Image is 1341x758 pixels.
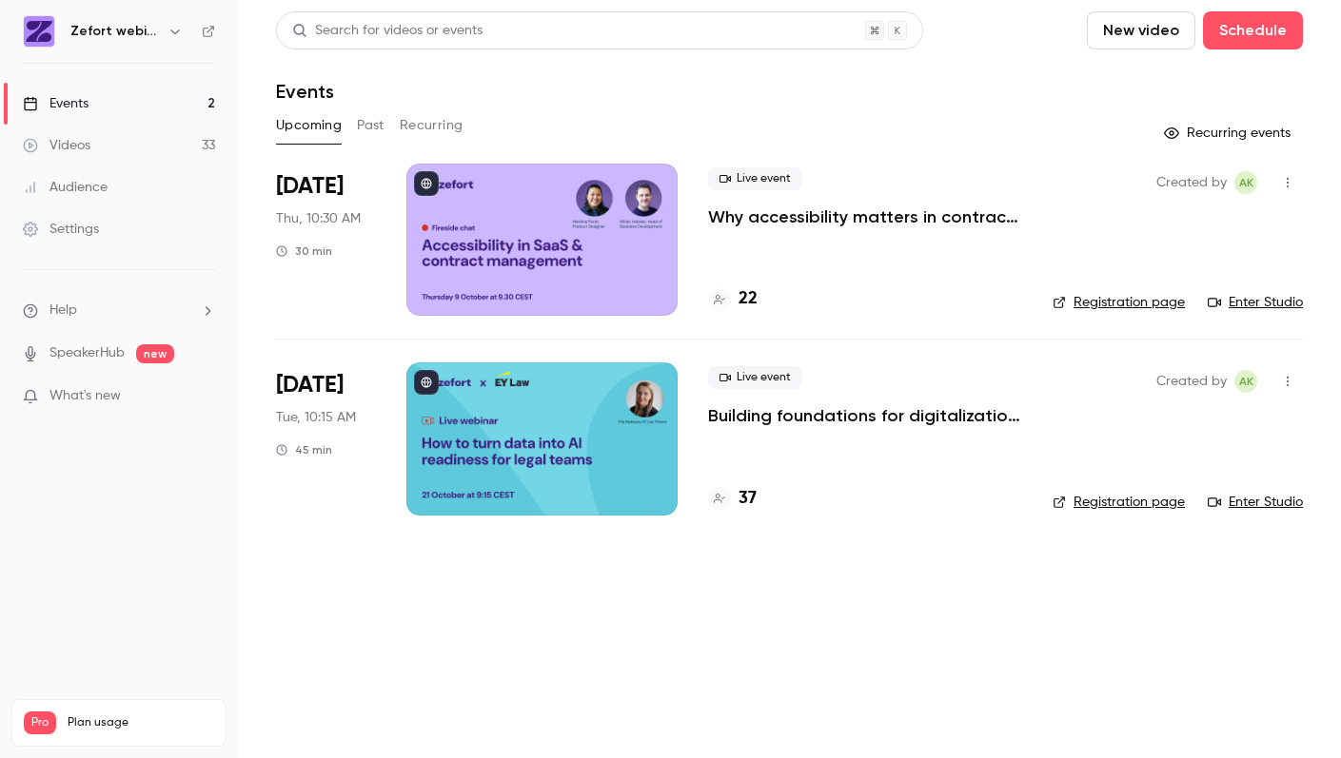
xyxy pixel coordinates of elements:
[136,344,174,363] span: new
[739,486,757,512] h4: 37
[1234,171,1257,194] span: Anna Kauppila
[708,404,1022,427] a: Building foundations for digitalization: How to turn data into AI readiness for legal teams
[276,80,334,103] h1: Events
[192,388,215,405] iframe: Noticeable Trigger
[708,205,1022,228] a: Why accessibility matters in contract management – From regulation to real-world usability
[276,362,376,515] div: Oct 21 Tue, 10:15 AM (Europe/Helsinki)
[400,110,463,141] button: Recurring
[1053,293,1185,312] a: Registration page
[23,178,108,197] div: Audience
[276,164,376,316] div: Oct 9 Thu, 10:30 AM (Europe/Helsinki)
[1239,370,1253,393] span: AK
[23,94,89,113] div: Events
[708,486,757,512] a: 37
[24,16,54,47] img: Zefort webinars
[1156,370,1227,393] span: Created by
[276,243,332,259] div: 30 min
[24,711,56,734] span: Pro
[68,715,214,730] span: Plan usage
[1203,11,1303,49] button: Schedule
[276,171,344,202] span: [DATE]
[23,136,90,155] div: Videos
[1234,370,1257,393] span: Anna Kauppila
[1053,493,1185,512] a: Registration page
[1208,493,1303,512] a: Enter Studio
[276,408,356,427] span: Tue, 10:15 AM
[1208,293,1303,312] a: Enter Studio
[708,366,802,389] span: Live event
[708,286,758,312] a: 22
[23,220,99,239] div: Settings
[1155,118,1303,148] button: Recurring events
[49,343,125,363] a: SpeakerHub
[292,21,483,41] div: Search for videos or events
[357,110,385,141] button: Past
[49,301,77,321] span: Help
[1156,171,1227,194] span: Created by
[1239,171,1253,194] span: AK
[739,286,758,312] h4: 22
[276,370,344,400] span: [DATE]
[276,442,332,457] div: 45 min
[70,22,160,41] h6: Zefort webinars
[276,209,361,228] span: Thu, 10:30 AM
[49,386,121,406] span: What's new
[23,301,215,321] li: help-dropdown-opener
[708,167,802,190] span: Live event
[276,110,342,141] button: Upcoming
[1087,11,1195,49] button: New video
